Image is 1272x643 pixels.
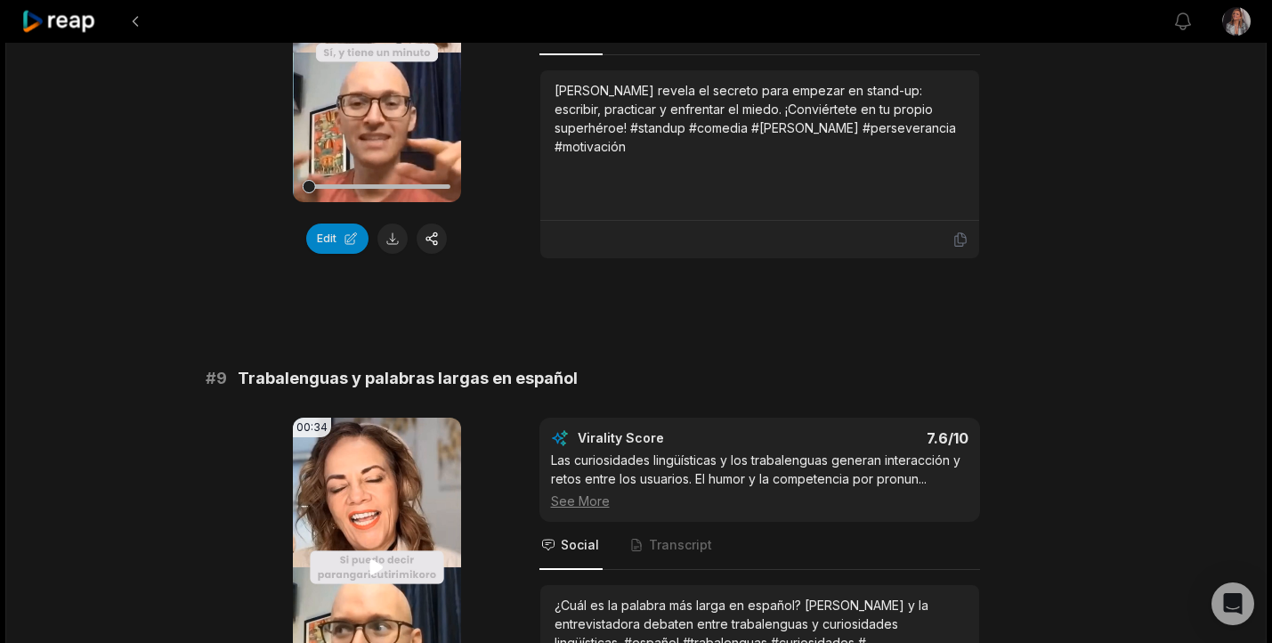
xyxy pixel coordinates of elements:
[306,224,369,254] button: Edit
[561,536,599,554] span: Social
[238,366,578,391] span: Trabalenguas y palabras largas en español
[551,492,968,510] div: See More
[1211,582,1254,625] div: Open Intercom Messenger
[555,81,965,156] div: [PERSON_NAME] revela el secreto para empezar en stand-up: escribir, practicar y enfrentar el mied...
[777,429,968,447] div: 7.6 /10
[539,522,980,570] nav: Tabs
[649,536,712,554] span: Transcript
[551,451,968,510] div: Las curiosidades lingüísticas y los trabalenguas generan interacción y retos entre los usuarios. ...
[578,429,769,447] div: Virality Score
[206,366,227,391] span: # 9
